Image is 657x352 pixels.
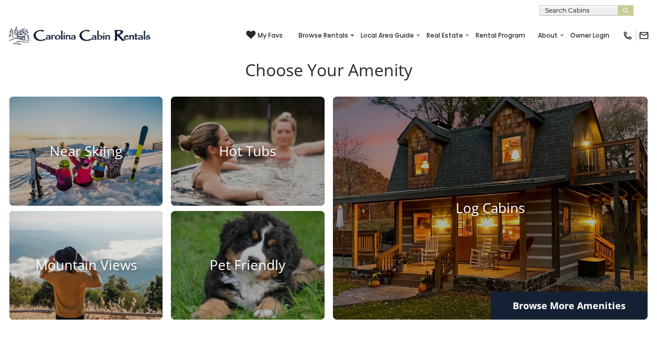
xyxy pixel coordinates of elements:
[171,211,324,320] a: Pet Friendly
[8,25,153,46] img: Blue-2.png
[333,97,648,320] a: Log Cabins
[9,211,163,320] a: Mountain Views
[258,31,283,40] span: My Favs
[246,30,283,41] a: My Favs
[171,257,324,274] h4: Pet Friendly
[9,143,163,159] h4: Near Skiing
[470,28,531,43] a: Rental Program
[421,28,468,43] a: Real Estate
[171,97,324,206] a: Hot Tubs
[355,28,419,43] a: Local Area Guide
[171,143,324,159] h4: Hot Tubs
[333,200,648,216] h4: Log Cabins
[639,30,649,41] img: mail-regular-black.png
[9,97,163,206] a: Near Skiing
[533,28,563,43] a: About
[565,28,615,43] a: Owner Login
[9,257,163,274] h4: Mountain Views
[8,60,649,97] h3: Choose Your Amenity
[491,291,648,320] a: Browse More Amenities
[623,30,633,41] img: phone-regular-black.png
[293,28,353,43] a: Browse Rentals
